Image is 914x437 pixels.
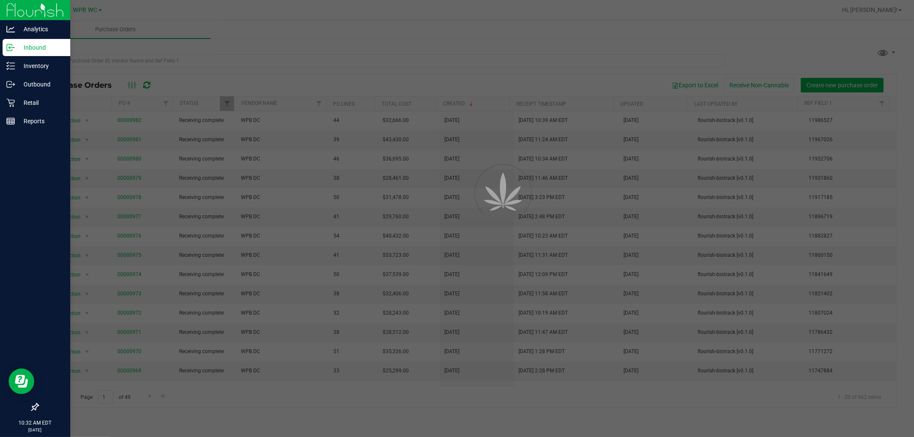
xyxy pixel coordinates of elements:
[6,117,15,125] inline-svg: Reports
[4,427,66,433] p: [DATE]
[9,369,34,394] iframe: Resource center
[6,62,15,70] inline-svg: Inventory
[6,25,15,33] inline-svg: Analytics
[4,419,66,427] p: 10:32 AM EDT
[6,98,15,107] inline-svg: Retail
[15,42,66,53] p: Inbound
[15,24,66,34] p: Analytics
[15,61,66,71] p: Inventory
[15,116,66,126] p: Reports
[6,80,15,89] inline-svg: Outbound
[15,98,66,108] p: Retail
[6,43,15,52] inline-svg: Inbound
[15,79,66,89] p: Outbound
